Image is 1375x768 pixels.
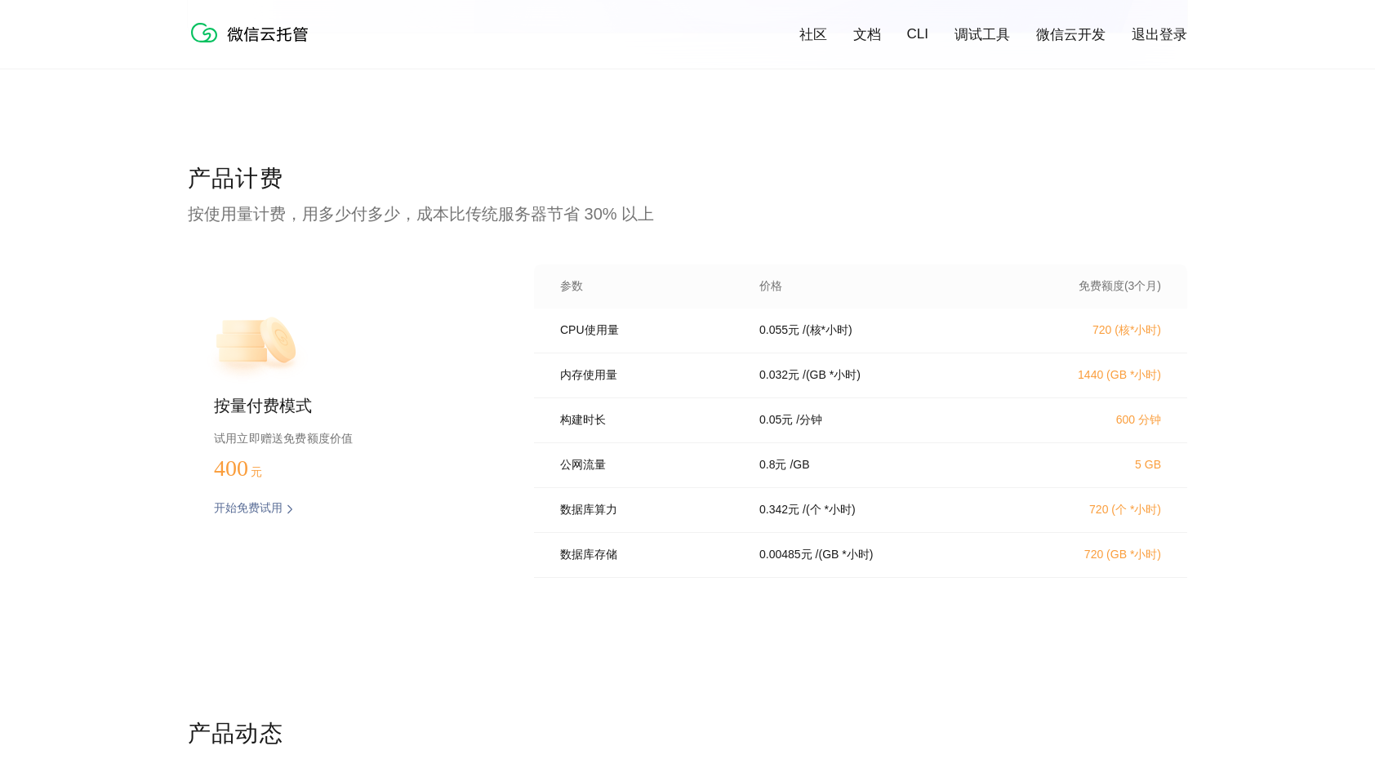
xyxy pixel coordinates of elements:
p: 0.05 元 [759,413,793,428]
p: 开始免费试用 [214,501,283,517]
p: / GB [790,458,809,473]
p: 产品动态 [188,718,1187,751]
p: 5 GB [1017,458,1161,471]
p: CPU使用量 [560,323,736,338]
p: 按量付费模式 [214,395,482,418]
p: 产品计费 [188,163,1187,196]
p: 0.032 元 [759,368,799,383]
p: / (核*小时) [803,323,852,338]
p: 公网流量 [560,458,736,473]
p: 数据库存储 [560,548,736,562]
p: 按使用量计费，用多少付多少，成本比传统服务器节省 30% 以上 [188,202,1187,225]
img: 微信云托管 [188,16,318,49]
p: 720 (个 *小时) [1017,503,1161,517]
p: / 分钟 [796,413,822,428]
a: CLI [907,26,928,42]
p: 试用立即赠送免费额度价值 [214,428,482,449]
p: 600 分钟 [1017,413,1161,428]
p: 400 [214,455,296,482]
p: 构建时长 [560,413,736,428]
p: 0.055 元 [759,323,799,338]
p: 1440 (GB *小时) [1017,368,1161,383]
p: / (个 *小时) [803,503,856,517]
a: 微信云托管 [188,38,318,51]
p: 720 (GB *小时) [1017,548,1161,562]
a: 文档 [853,25,881,44]
p: / (GB *小时) [816,548,874,562]
p: 免费额度(3个月) [1017,279,1161,294]
a: 调试工具 [954,25,1010,44]
p: 0.00485 元 [759,548,812,562]
p: / (GB *小时) [803,368,861,383]
span: 元 [251,466,262,478]
p: 720 (核*小时) [1017,323,1161,338]
p: 内存使用量 [560,368,736,383]
p: 0.342 元 [759,503,799,517]
a: 退出登录 [1132,25,1187,44]
a: 微信云开发 [1036,25,1106,44]
p: 参数 [560,279,736,294]
p: 价格 [759,279,782,294]
p: 数据库算力 [560,503,736,517]
p: 0.8 元 [759,458,786,473]
a: 社区 [799,25,827,44]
